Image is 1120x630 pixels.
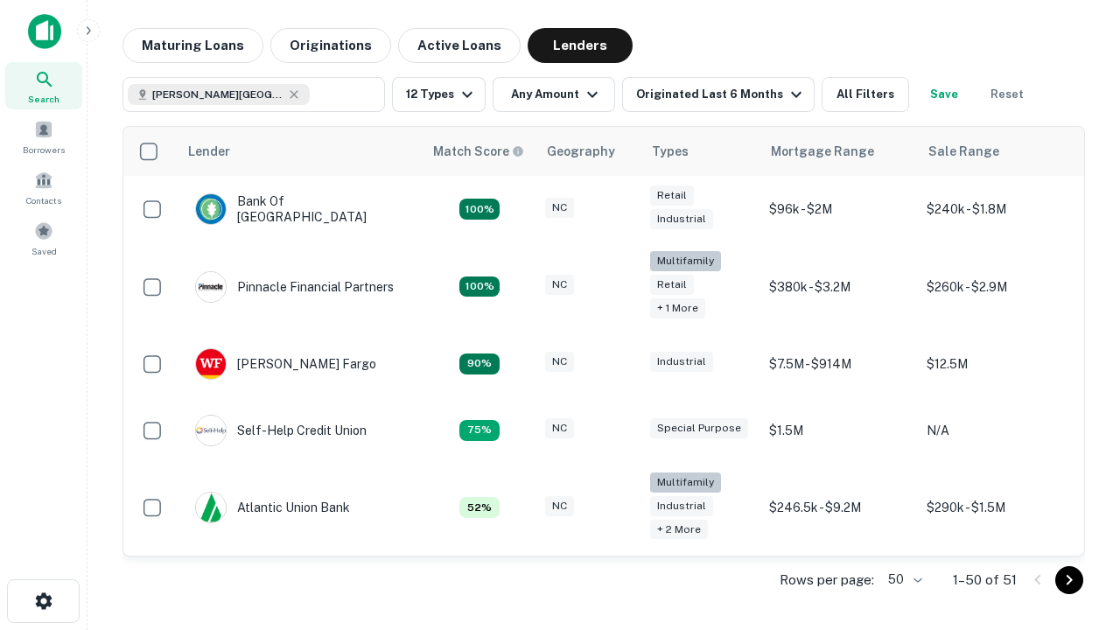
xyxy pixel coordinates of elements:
[459,276,500,297] div: Matching Properties: 24, hasApolloMatch: undefined
[23,143,65,157] span: Borrowers
[195,193,405,225] div: Bank Of [GEOGRAPHIC_DATA]
[916,77,972,112] button: Save your search to get updates of matches that match your search criteria.
[536,127,641,176] th: Geography
[196,349,226,379] img: picture
[650,185,694,206] div: Retail
[622,77,815,112] button: Originated Last 6 Months
[545,275,574,295] div: NC
[5,164,82,211] a: Contacts
[545,352,574,372] div: NC
[918,176,1075,242] td: $240k - $1.8M
[433,142,521,161] h6: Match Score
[270,28,391,63] button: Originations
[1055,566,1083,594] button: Go to next page
[780,570,874,591] p: Rows per page:
[918,127,1075,176] th: Sale Range
[760,176,918,242] td: $96k - $2M
[196,493,226,522] img: picture
[493,77,615,112] button: Any Amount
[547,141,615,162] div: Geography
[918,397,1075,464] td: N/A
[881,567,925,592] div: 50
[195,348,376,380] div: [PERSON_NAME] Fargo
[636,84,807,105] div: Originated Last 6 Months
[650,418,748,438] div: Special Purpose
[650,472,721,493] div: Multifamily
[545,198,574,218] div: NC
[545,496,574,516] div: NC
[188,141,230,162] div: Lender
[196,416,226,445] img: picture
[760,397,918,464] td: $1.5M
[928,141,999,162] div: Sale Range
[760,464,918,552] td: $246.5k - $9.2M
[459,497,500,518] div: Matching Properties: 7, hasApolloMatch: undefined
[953,570,1017,591] p: 1–50 of 51
[771,141,874,162] div: Mortgage Range
[918,331,1075,397] td: $12.5M
[5,214,82,262] a: Saved
[423,127,536,176] th: Capitalize uses an advanced AI algorithm to match your search with the best lender. The match sco...
[641,127,760,176] th: Types
[650,520,708,540] div: + 2 more
[650,275,694,295] div: Retail
[31,244,57,258] span: Saved
[545,418,574,438] div: NC
[1032,434,1120,518] iframe: Chat Widget
[28,92,59,106] span: Search
[760,242,918,331] td: $380k - $3.2M
[5,113,82,160] a: Borrowers
[918,464,1075,552] td: $290k - $1.5M
[528,28,633,63] button: Lenders
[650,209,713,229] div: Industrial
[5,62,82,109] a: Search
[459,199,500,220] div: Matching Properties: 14, hasApolloMatch: undefined
[196,272,226,302] img: picture
[195,271,394,303] div: Pinnacle Financial Partners
[918,242,1075,331] td: $260k - $2.9M
[392,77,486,112] button: 12 Types
[650,298,705,318] div: + 1 more
[459,353,500,374] div: Matching Properties: 12, hasApolloMatch: undefined
[459,420,500,441] div: Matching Properties: 10, hasApolloMatch: undefined
[196,194,226,224] img: picture
[822,77,909,112] button: All Filters
[650,352,713,372] div: Industrial
[152,87,283,102] span: [PERSON_NAME][GEOGRAPHIC_DATA], [GEOGRAPHIC_DATA]
[195,492,350,523] div: Atlantic Union Bank
[26,193,61,207] span: Contacts
[178,127,423,176] th: Lender
[760,331,918,397] td: $7.5M - $914M
[979,77,1035,112] button: Reset
[28,14,61,49] img: capitalize-icon.png
[398,28,521,63] button: Active Loans
[652,141,689,162] div: Types
[195,415,367,446] div: Self-help Credit Union
[122,28,263,63] button: Maturing Loans
[760,127,918,176] th: Mortgage Range
[650,251,721,271] div: Multifamily
[433,142,524,161] div: Capitalize uses an advanced AI algorithm to match your search with the best lender. The match sco...
[650,496,713,516] div: Industrial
